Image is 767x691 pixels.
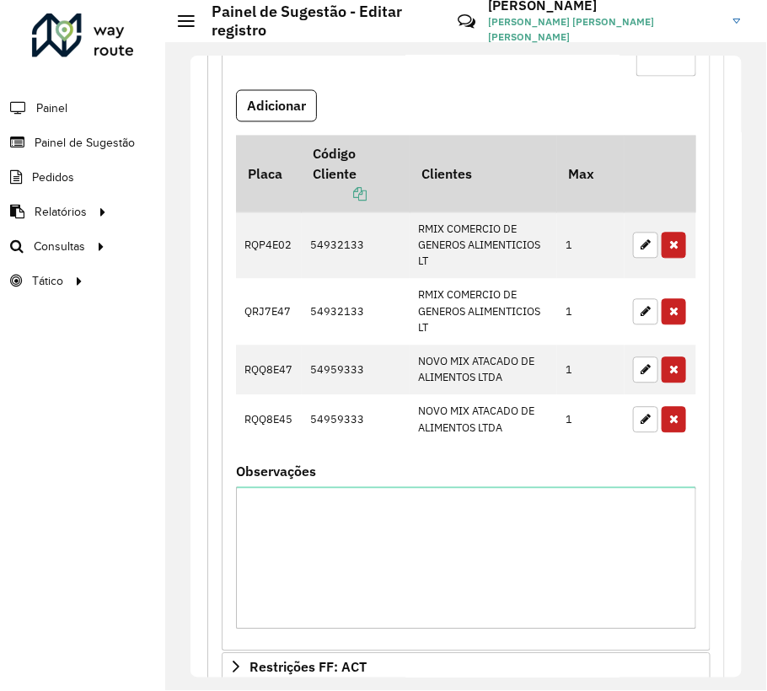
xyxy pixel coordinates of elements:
[557,212,625,279] td: 1
[410,395,556,445] td: NOVO MIX ATACADO DE ALIMENTOS LTDA
[34,238,85,255] span: Consultas
[410,345,556,395] td: NOVO MIX ATACADO DE ALIMENTOS LTDA
[489,14,721,45] span: [PERSON_NAME] [PERSON_NAME] [PERSON_NAME]
[302,279,410,345] td: 54932133
[32,272,63,290] span: Tático
[236,345,302,395] td: RQQ8E47
[302,345,410,395] td: 54959333
[302,395,410,445] td: 54959333
[302,136,410,212] th: Código Cliente
[410,279,556,345] td: RMIX COMERCIO DE GENEROS ALIMENTICIOS LT
[313,186,367,203] a: Copiar
[557,279,625,345] td: 1
[35,203,87,221] span: Relatórios
[35,134,135,152] span: Painel de Sugestão
[557,395,625,445] td: 1
[236,462,316,482] label: Observações
[448,3,485,40] a: Contato Rápido
[236,395,302,445] td: RQQ8E45
[236,136,302,212] th: Placa
[195,3,444,39] h2: Painel de Sugestão - Editar registro
[302,212,410,279] td: 54932133
[410,212,556,279] td: RMIX COMERCIO DE GENEROS ALIMENTICIOS LT
[236,212,302,279] td: RQP4E02
[249,661,367,674] span: Restrições FF: ACT
[410,136,556,212] th: Clientes
[222,653,711,682] a: Restrições FF: ACT
[32,169,74,186] span: Pedidos
[236,279,302,345] td: QRJ7E47
[236,90,317,122] button: Adicionar
[557,136,625,212] th: Max
[36,99,67,117] span: Painel
[557,345,625,395] td: 1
